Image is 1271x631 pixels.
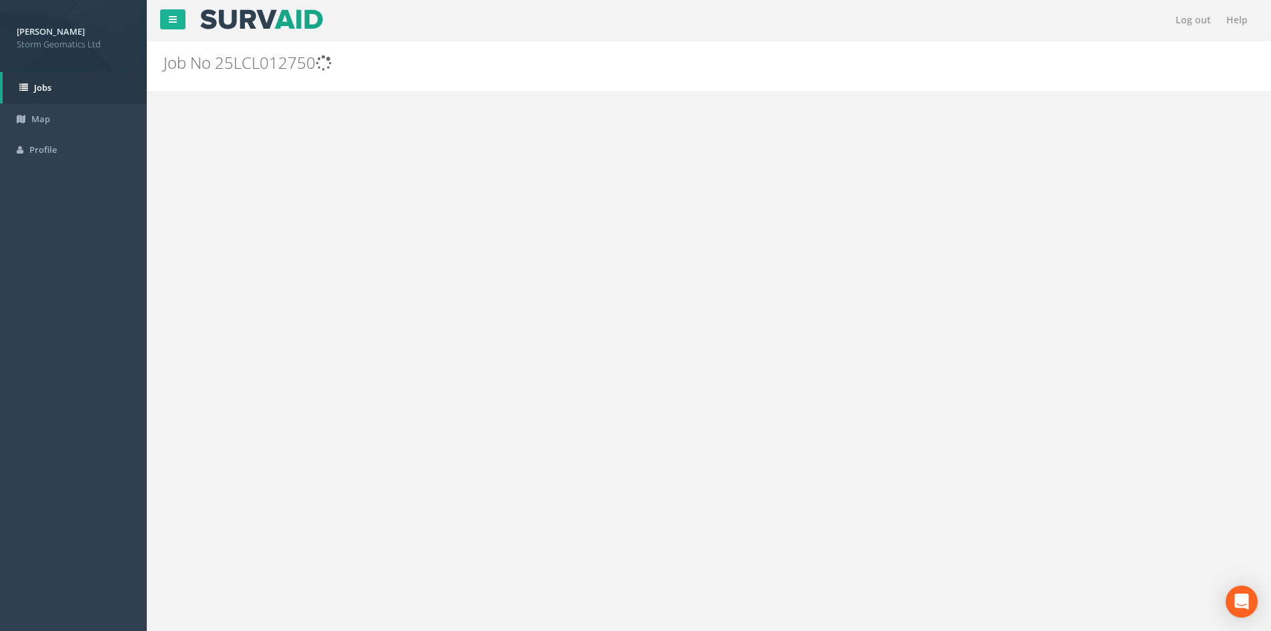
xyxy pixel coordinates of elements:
[29,144,57,156] span: Profile
[31,113,50,125] span: Map
[1226,586,1258,618] div: Open Intercom Messenger
[17,38,130,51] span: Storm Geomatics Ltd
[3,72,147,103] a: Jobs
[163,54,1070,71] h2: Job No 25LCL012750
[17,25,85,37] strong: [PERSON_NAME]
[34,81,51,93] span: Jobs
[17,22,130,50] a: [PERSON_NAME] Storm Geomatics Ltd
